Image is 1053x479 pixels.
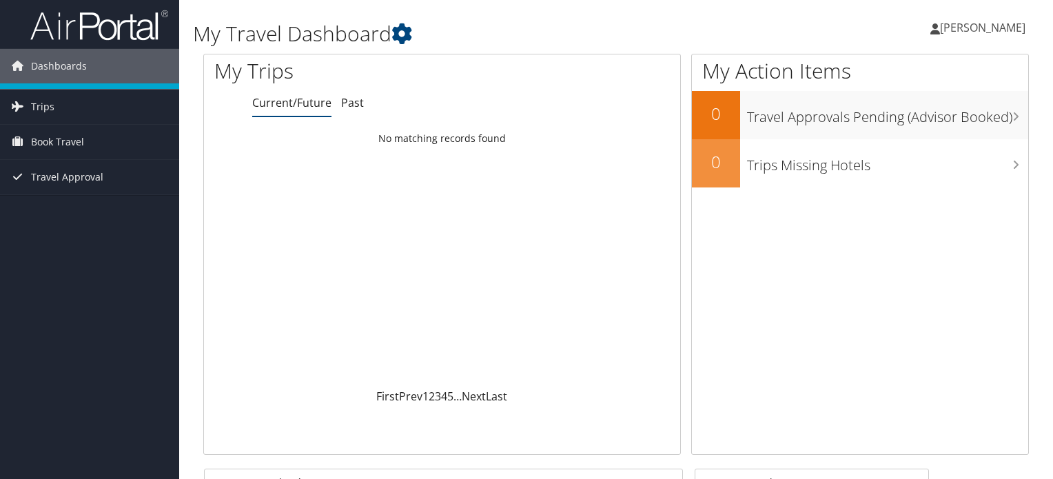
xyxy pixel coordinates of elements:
span: Dashboards [31,49,87,83]
a: 3 [435,389,441,404]
h2: 0 [692,102,740,125]
h2: 0 [692,150,740,174]
img: airportal-logo.png [30,9,168,41]
a: Past [341,95,364,110]
a: Next [462,389,486,404]
a: Prev [399,389,422,404]
span: [PERSON_NAME] [940,20,1025,35]
a: 4 [441,389,447,404]
span: Travel Approval [31,160,103,194]
a: 5 [447,389,453,404]
span: Trips [31,90,54,124]
h1: My Travel Dashboard [193,19,757,48]
span: … [453,389,462,404]
a: 0Trips Missing Hotels [692,139,1028,187]
h1: My Trips [214,57,471,85]
a: 1 [422,389,429,404]
a: [PERSON_NAME] [930,7,1039,48]
a: Current/Future [252,95,331,110]
a: Last [486,389,507,404]
h1: My Action Items [692,57,1028,85]
a: First [376,389,399,404]
span: Book Travel [31,125,84,159]
a: 2 [429,389,435,404]
td: No matching records found [204,126,680,151]
a: 0Travel Approvals Pending (Advisor Booked) [692,91,1028,139]
h3: Travel Approvals Pending (Advisor Booked) [747,101,1028,127]
h3: Trips Missing Hotels [747,149,1028,175]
